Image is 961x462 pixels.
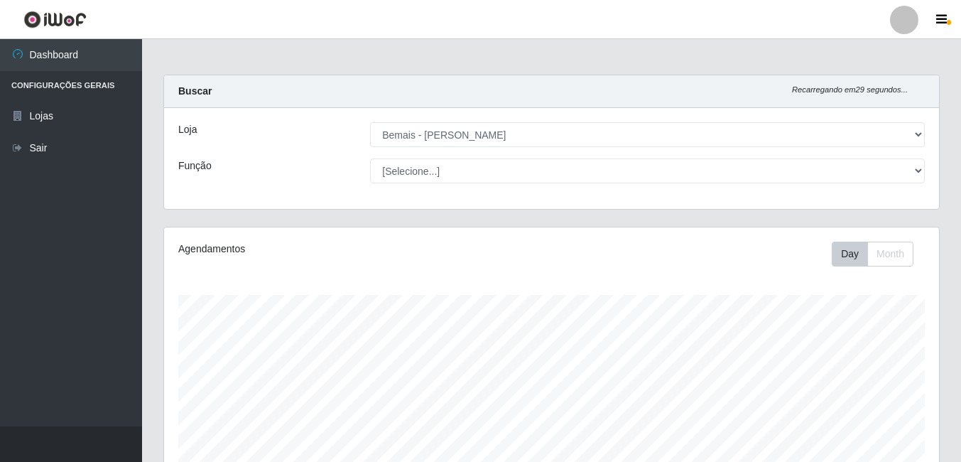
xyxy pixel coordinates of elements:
[832,242,868,267] button: Day
[23,11,87,28] img: CoreUI Logo
[867,242,913,267] button: Month
[832,242,925,267] div: Toolbar with button groups
[178,85,212,97] strong: Buscar
[178,122,197,137] label: Loja
[832,242,913,267] div: First group
[178,159,212,173] label: Função
[178,242,477,257] div: Agendamentos
[792,85,908,94] i: Recarregando em 29 segundos...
